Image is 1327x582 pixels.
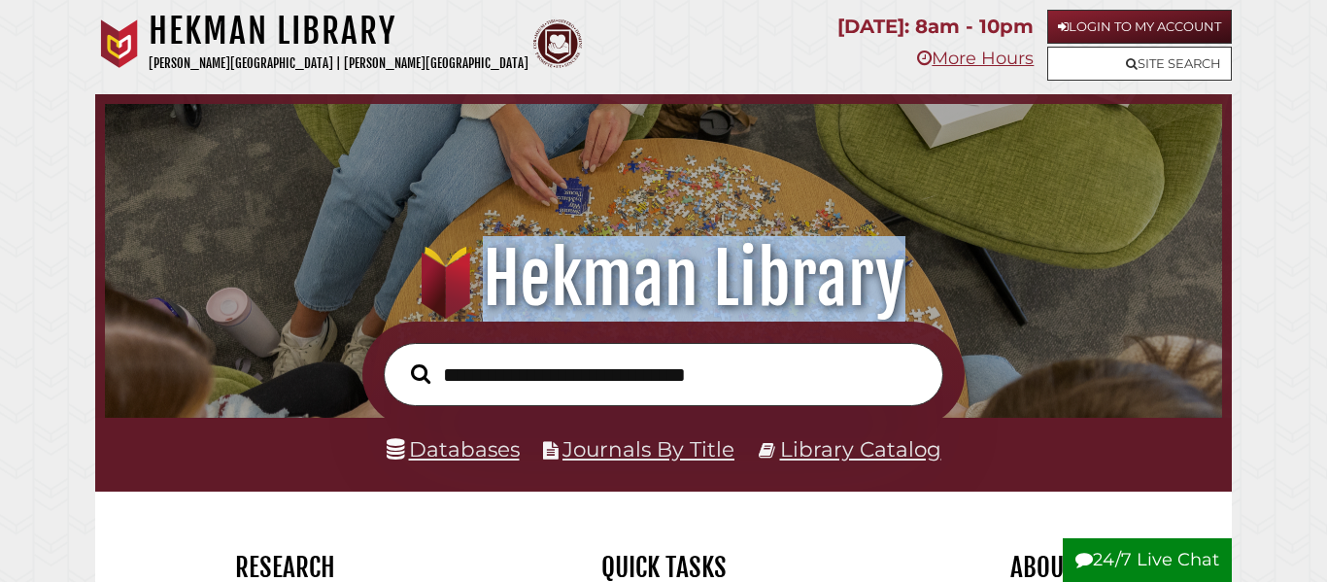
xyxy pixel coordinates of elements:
a: Login to My Account [1047,10,1232,44]
img: Calvin University [95,19,144,68]
a: Library Catalog [780,436,941,462]
a: More Hours [917,48,1034,69]
h1: Hekman Library [124,236,1202,322]
img: Calvin Theological Seminary [533,19,582,68]
h1: Hekman Library [149,10,528,52]
p: [PERSON_NAME][GEOGRAPHIC_DATA] | [PERSON_NAME][GEOGRAPHIC_DATA] [149,52,528,75]
button: Search [401,359,440,389]
a: Site Search [1047,47,1232,81]
a: Journals By Title [562,436,734,462]
p: [DATE]: 8am - 10pm [837,10,1034,44]
a: Databases [387,436,520,462]
i: Search [411,363,430,385]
